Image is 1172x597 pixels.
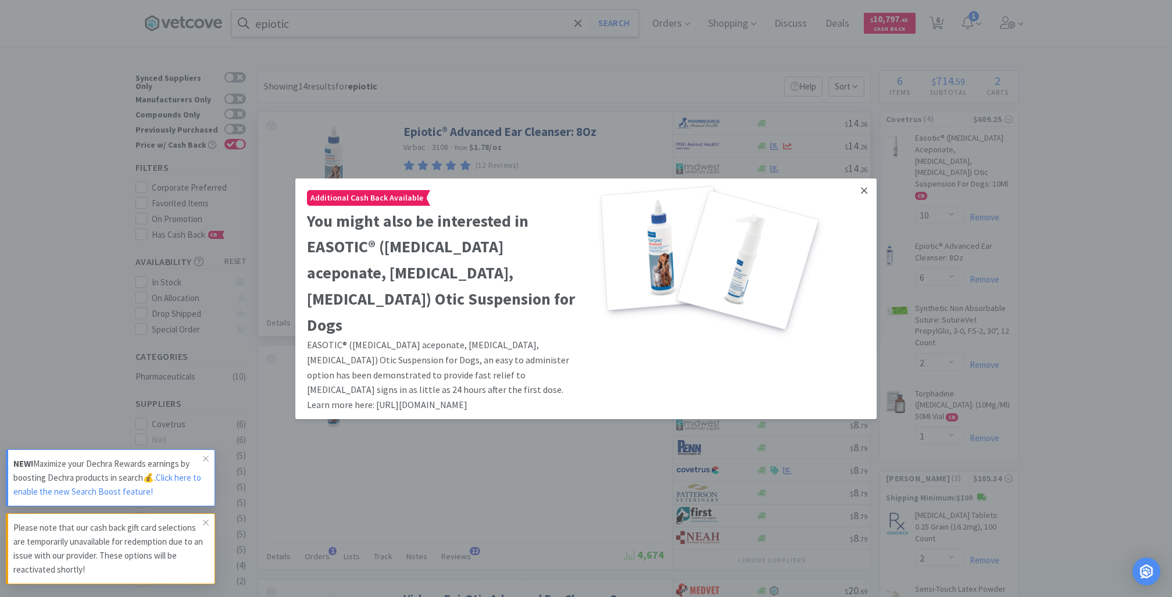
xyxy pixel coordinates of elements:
p: Maximize your Dechra Rewards earnings by boosting Dechra products in search💰. [13,457,203,499]
h2: You might also be interested in EASOTIC® ([MEDICAL_DATA] aceponate, [MEDICAL_DATA], [MEDICAL_DATA... [307,208,581,338]
p: Please note that our cash back gift card selections are temporarily unavailable for redemption du... [13,521,203,577]
p: EASOTIC® ([MEDICAL_DATA] aceponate, [MEDICAL_DATA], [MEDICAL_DATA]) Otic Suspension for Dogs, an ... [307,338,581,412]
div: Open Intercom Messenger [1132,557,1160,585]
span: Additional Cash Back Available [308,190,426,205]
strong: NEW! [13,458,33,469]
